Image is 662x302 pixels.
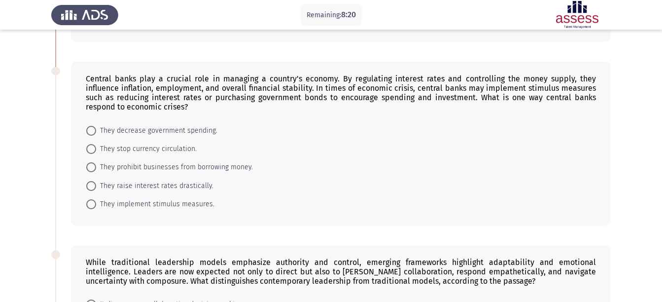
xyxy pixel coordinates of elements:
p: Remaining: [307,9,356,21]
span: They stop currency circulation. [96,143,197,155]
span: They implement stimulus measures. [96,198,214,210]
span: They prohibit businesses from borrowing money. [96,161,253,173]
span: 8:20 [341,10,356,19]
div: While traditional leadership models emphasize authority and control, emerging frameworks highligh... [86,258,596,286]
img: Assessment logo of ASSESS English Language Assessment (3 Module) (Ad - IB) [544,1,611,29]
span: They raise interest rates drastically. [96,180,213,192]
img: Assess Talent Management logo [51,1,118,29]
span: They decrease government spending. [96,125,217,137]
div: Central banks play a crucial role in managing a country's economy. By regulating interest rates a... [86,74,596,112]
